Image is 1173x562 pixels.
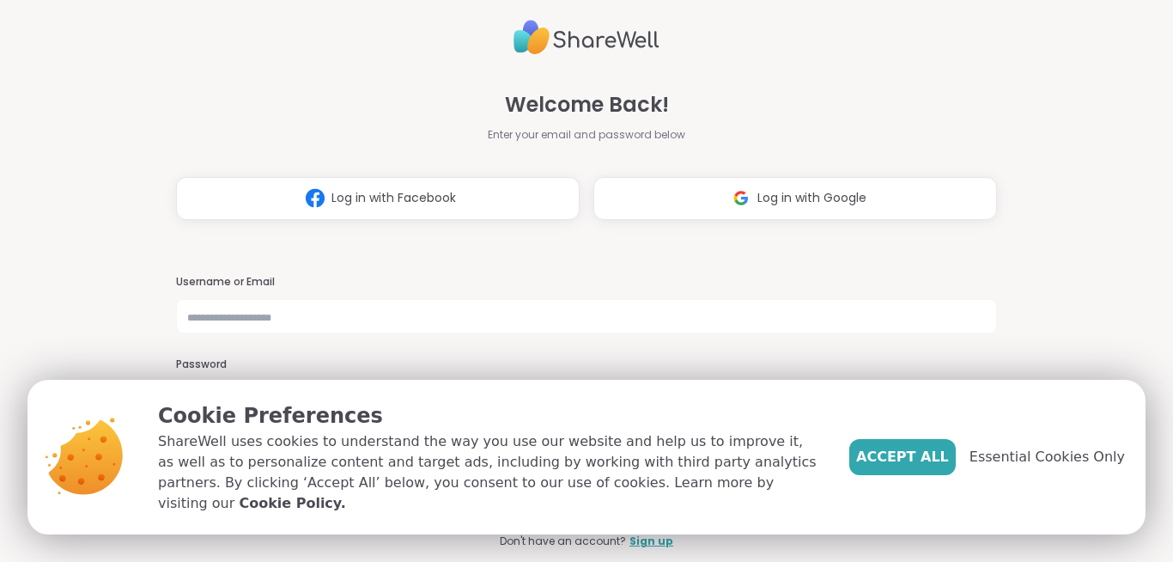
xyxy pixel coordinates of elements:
span: Essential Cookies Only [969,447,1125,467]
img: ShareWell Logomark [299,182,331,214]
span: Welcome Back! [505,89,669,120]
a: Sign up [629,534,673,549]
p: ShareWell uses cookies to understand the way you use our website and help us to improve it, as we... [158,431,822,514]
span: Log in with Facebook [331,189,456,207]
button: Log in with Google [593,177,997,220]
span: Don't have an account? [500,534,626,549]
h3: Password [176,357,997,372]
a: Cookie Policy. [239,493,345,514]
button: Log in with Facebook [176,177,580,220]
span: Log in with Google [757,189,866,207]
span: Enter your email and password below [488,127,685,143]
img: ShareWell Logomark [725,182,757,214]
img: ShareWell Logo [514,13,659,62]
span: Accept All [856,447,949,467]
p: Cookie Preferences [158,400,822,431]
button: Accept All [849,439,956,475]
h3: Username or Email [176,275,997,290]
